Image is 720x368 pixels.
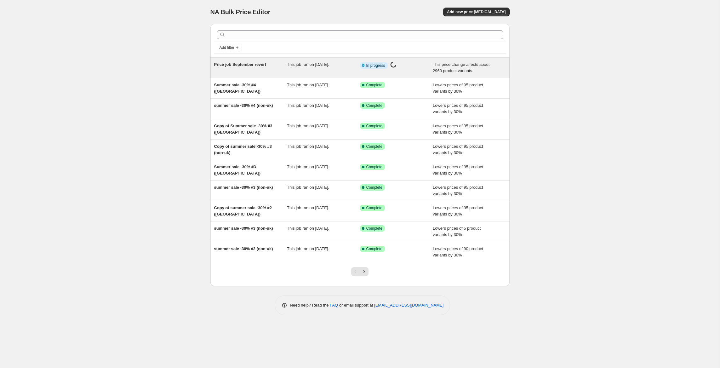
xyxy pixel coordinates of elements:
span: Copy of Summer sale -30% #3 ([GEOGRAPHIC_DATA]) [214,124,272,135]
span: summer sale -30% #3 (non-uk) [214,226,273,231]
span: Summer sale -30% #4 ([GEOGRAPHIC_DATA]) [214,83,261,94]
button: Add new price [MEDICAL_DATA] [443,8,509,16]
span: Complete [366,246,382,251]
a: [EMAIL_ADDRESS][DOMAIN_NAME] [374,303,443,308]
span: summer sale -30% #2 (non-uk) [214,246,273,251]
span: Lowers prices of 95 product variants by 30% [433,164,483,175]
span: Summer sale -30% #3 ([GEOGRAPHIC_DATA]) [214,164,261,175]
span: Complete [366,124,382,129]
span: This job ran on [DATE]. [287,103,329,108]
span: NA Bulk Price Editor [210,9,271,15]
span: Lowers prices of 95 product variants by 30% [433,205,483,216]
span: Lowers prices of 95 product variants by 30% [433,144,483,155]
span: or email support at [338,303,374,308]
span: Add filter [220,45,234,50]
button: Next [360,267,369,276]
nav: Pagination [351,267,369,276]
span: Lowers prices of 90 product variants by 30% [433,246,483,257]
span: Copy of summer sale -30% #3 (non-uk) [214,144,272,155]
button: Add filter [217,44,242,51]
span: This job ran on [DATE]. [287,205,329,210]
span: This job ran on [DATE]. [287,144,329,149]
span: summer sale -30% #4 (non-uk) [214,103,273,108]
span: This job ran on [DATE]. [287,246,329,251]
span: Complete [366,144,382,149]
span: Complete [366,185,382,190]
span: This price change affects about 2960 product variants. [433,62,489,73]
span: Complete [366,83,382,88]
span: Complete [366,205,382,210]
span: Lowers prices of 95 product variants by 30% [433,185,483,196]
span: Complete [366,226,382,231]
span: This job ran on [DATE]. [287,226,329,231]
span: Lowers prices of 5 product variants by 30% [433,226,481,237]
span: Complete [366,103,382,108]
span: Add new price [MEDICAL_DATA] [447,9,506,14]
span: summer sale -30% #3 (non-uk) [214,185,273,190]
span: In progress [366,63,385,68]
span: This job ran on [DATE]. [287,62,329,67]
span: Complete [366,164,382,170]
span: Lowers prices of 95 product variants by 30% [433,124,483,135]
span: Lowers prices of 95 product variants by 30% [433,83,483,94]
span: Need help? Read the [290,303,330,308]
span: This job ran on [DATE]. [287,164,329,169]
span: Price job September revert [214,62,266,67]
span: Copy of summer sale -30% #2 ([GEOGRAPHIC_DATA]) [214,205,272,216]
span: Lowers prices of 95 product variants by 30% [433,103,483,114]
span: This job ran on [DATE]. [287,124,329,128]
a: FAQ [330,303,338,308]
span: This job ran on [DATE]. [287,83,329,87]
span: This job ran on [DATE]. [287,185,329,190]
